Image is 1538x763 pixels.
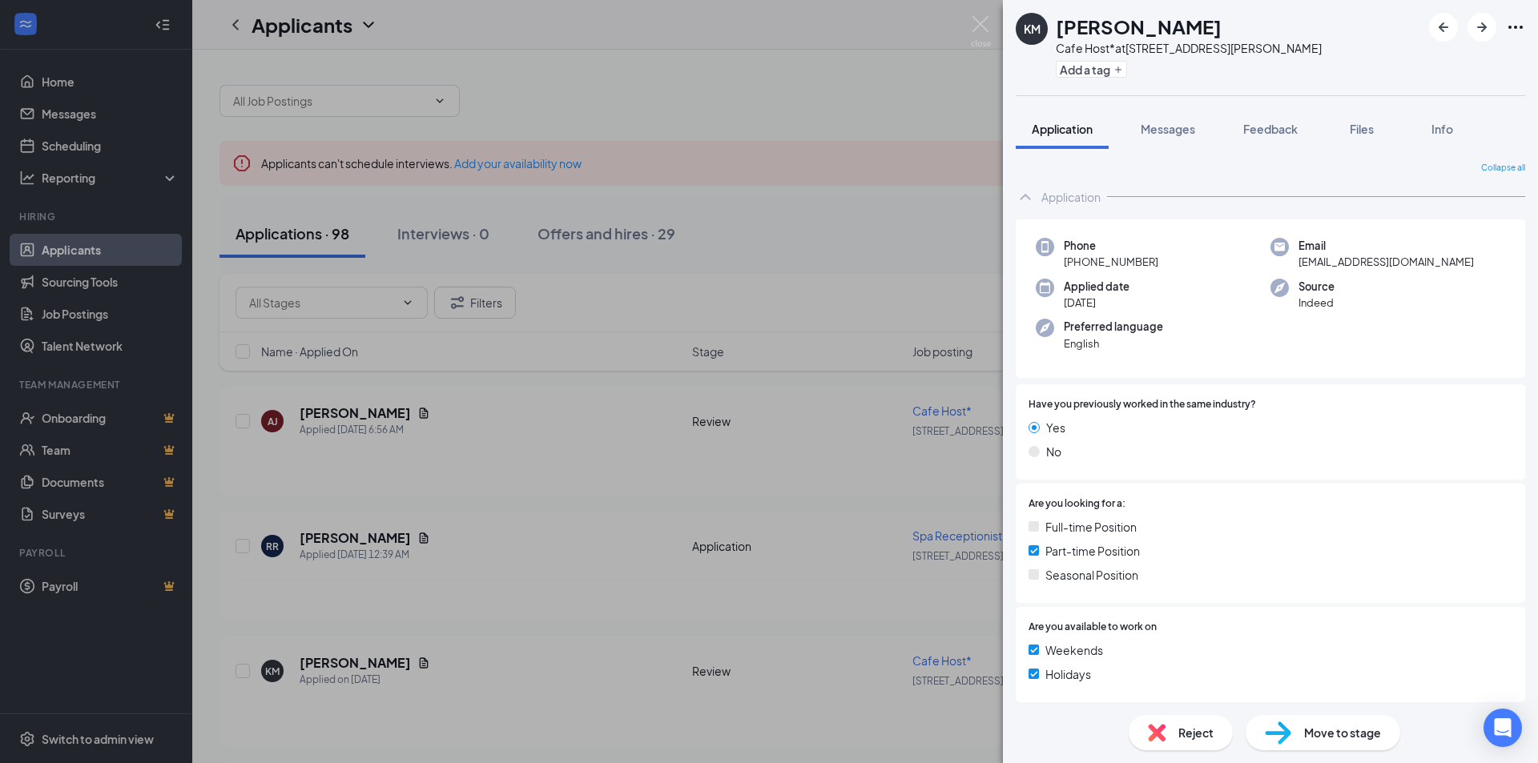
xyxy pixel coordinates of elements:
div: Cafe Host* at [STREET_ADDRESS][PERSON_NAME] [1056,40,1322,56]
span: [DATE] [1064,295,1129,311]
button: ArrowRight [1468,13,1496,42]
svg: Plus [1113,65,1123,74]
span: Have you previously worked in the same industry? [1029,397,1256,412]
div: KM [1024,21,1041,37]
svg: ArrowLeftNew [1434,18,1453,37]
span: Applied date [1064,279,1129,295]
span: Messages [1141,122,1195,136]
span: Email [1298,238,1474,254]
span: Info [1431,122,1453,136]
div: Open Intercom Messenger [1484,709,1522,747]
button: PlusAdd a tag [1056,61,1127,78]
span: Yes [1046,419,1065,436]
span: Phone [1064,238,1158,254]
svg: Ellipses [1506,18,1525,37]
h1: [PERSON_NAME] [1056,13,1222,40]
span: English [1064,335,1163,351]
button: ArrowLeftNew [1429,13,1458,42]
span: Are you available to work on [1029,620,1157,635]
svg: ArrowRight [1472,18,1492,37]
span: Files [1350,122,1374,136]
span: Collapse all [1481,162,1525,175]
span: Seasonal Position [1045,566,1138,584]
span: Full-time Position [1045,518,1137,536]
span: Are you looking for a: [1029,496,1125,512]
span: Weekends [1045,641,1103,659]
span: Part-time Position [1045,542,1140,560]
div: Application [1041,189,1101,205]
span: Reject [1178,724,1214,741]
span: Feedback [1243,122,1298,136]
span: No [1046,443,1061,460]
span: Preferred language [1064,319,1163,335]
span: Move to stage [1304,724,1381,741]
span: [PHONE_NUMBER] [1064,254,1158,270]
span: Holidays [1045,665,1091,683]
span: [EMAIL_ADDRESS][DOMAIN_NAME] [1298,254,1474,270]
span: Application [1032,122,1093,136]
span: Source [1298,279,1335,295]
svg: ChevronUp [1016,187,1035,207]
span: Indeed [1298,295,1335,311]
